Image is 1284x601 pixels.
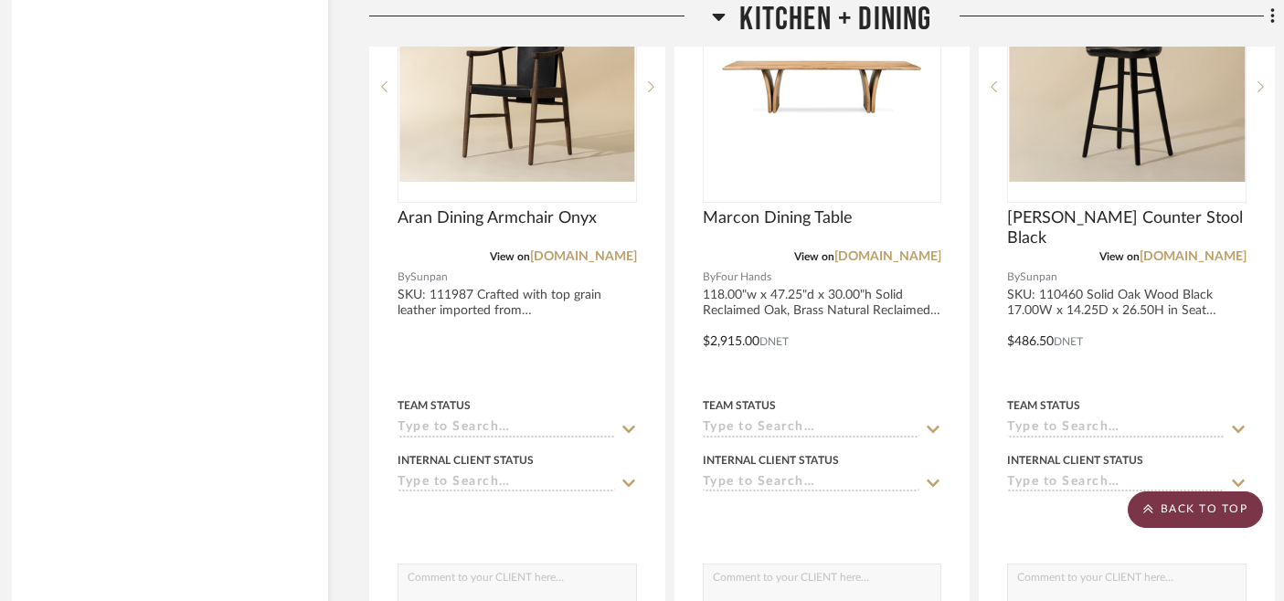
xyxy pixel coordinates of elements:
div: Team Status [1007,397,1080,414]
span: By [1007,269,1020,286]
span: View on [794,251,834,262]
span: Sunpan [410,269,448,286]
div: Internal Client Status [703,452,839,469]
div: Team Status [398,397,471,414]
a: [DOMAIN_NAME] [834,250,941,263]
span: By [703,269,716,286]
scroll-to-top-button: BACK TO TOP [1128,491,1263,528]
input: Type to Search… [1007,475,1225,492]
input: Type to Search… [398,475,615,492]
input: Type to Search… [703,475,920,492]
a: [DOMAIN_NAME] [1140,250,1247,263]
span: View on [1099,251,1140,262]
div: Team Status [703,397,776,414]
span: [PERSON_NAME] Counter Stool Black [1007,208,1247,248]
input: Type to Search… [703,420,920,438]
input: Type to Search… [1007,420,1225,438]
div: Internal Client Status [398,452,534,469]
span: By [398,269,410,286]
span: Aran Dining Armchair Onyx [398,208,597,228]
div: Internal Client Status [1007,452,1143,469]
a: [DOMAIN_NAME] [530,250,637,263]
span: Four Hands [716,269,771,286]
span: View on [490,251,530,262]
input: Type to Search… [398,420,615,438]
span: Sunpan [1020,269,1057,286]
span: Marcon Dining Table [703,208,853,228]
